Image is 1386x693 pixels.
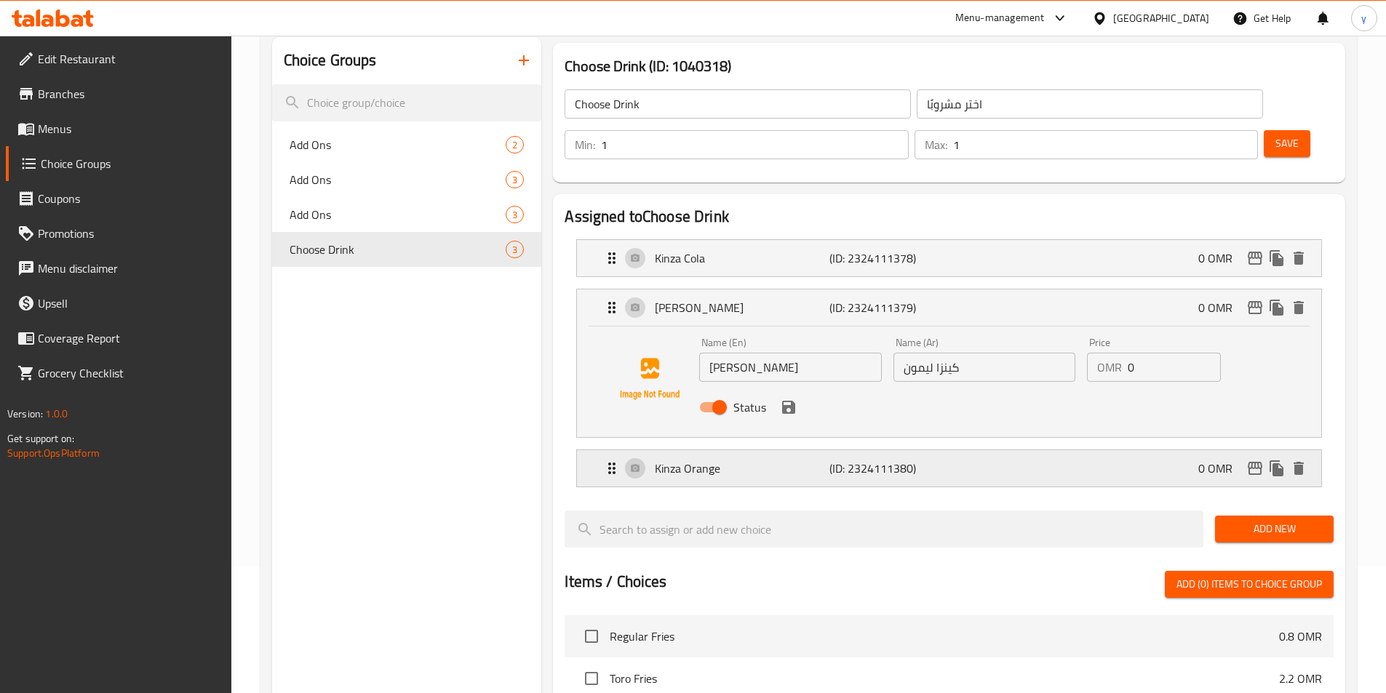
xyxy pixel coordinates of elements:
[1227,520,1322,538] span: Add New
[6,41,231,76] a: Edit Restaurant
[1128,353,1221,382] input: Please enter price
[1198,460,1244,477] p: 0 OMR
[1113,10,1209,26] div: [GEOGRAPHIC_DATA]
[272,197,542,232] div: Add Ons3
[1198,249,1244,267] p: 0 OMR
[7,404,43,423] span: Version:
[565,233,1334,283] li: Expand
[6,111,231,146] a: Menus
[1244,247,1266,269] button: edit
[1097,358,1122,376] p: OMR
[565,444,1334,493] li: Expand
[38,364,220,382] span: Grocery Checklist
[829,460,946,477] p: (ID: 2324111380)
[565,55,1334,78] h3: Choose Drink (ID: 1040318)
[829,249,946,267] p: (ID: 2324111378)
[577,240,1321,276] div: Expand
[38,120,220,137] span: Menus
[506,241,524,258] div: Choices
[1266,247,1288,269] button: duplicate
[603,332,696,425] img: Kinza Lemon
[955,9,1045,27] div: Menu-management
[1288,297,1310,319] button: delete
[1176,575,1322,593] span: Add (0) items to choice group
[6,216,231,251] a: Promotions
[38,50,220,68] span: Edit Restaurant
[655,299,829,316] p: [PERSON_NAME]
[45,404,68,423] span: 1.0.0
[610,628,1279,645] span: Regular Fries
[6,76,231,111] a: Branches
[6,181,231,216] a: Coupons
[565,206,1334,228] h2: Assigned to Choose Drink
[272,127,542,162] div: Add Ons2
[577,289,1321,326] div: Expand
[290,206,506,223] span: Add Ons
[1279,670,1322,687] p: 2.2 OMR
[6,286,231,321] a: Upsell
[565,283,1334,444] li: ExpandKinza LemonName (En)Name (Ar)PriceOMRStatussave
[610,670,1279,687] span: Toro Fries
[6,251,231,286] a: Menu disclaimer
[38,329,220,347] span: Coverage Report
[41,155,220,172] span: Choice Groups
[575,136,595,153] p: Min:
[506,173,523,187] span: 3
[699,353,881,382] input: Enter name En
[6,356,231,390] a: Grocery Checklist
[272,232,542,267] div: Choose Drink3
[1279,628,1322,645] p: 0.8 OMR
[1264,130,1310,157] button: Save
[1244,457,1266,479] button: edit
[6,321,231,356] a: Coverage Report
[284,49,377,71] h2: Choice Groups
[1288,457,1310,479] button: delete
[733,398,766,416] span: Status
[1361,10,1366,26] span: y
[38,85,220,103] span: Branches
[1165,571,1334,598] button: Add (0) items to choice group
[829,299,946,316] p: (ID: 2324111379)
[7,429,74,448] span: Get support on:
[38,225,220,242] span: Promotions
[6,146,231,181] a: Choice Groups
[506,243,523,257] span: 3
[7,444,100,462] a: Support.OpsPlatform
[577,450,1321,486] div: Expand
[272,84,542,121] input: search
[778,396,800,418] button: save
[1215,516,1334,542] button: Add New
[38,190,220,207] span: Coupons
[1198,299,1244,316] p: 0 OMR
[1266,297,1288,319] button: duplicate
[272,162,542,197] div: Add Ons3
[1266,457,1288,479] button: duplicate
[925,136,947,153] p: Max:
[290,136,506,153] span: Add Ons
[506,208,523,222] span: 3
[565,510,1203,548] input: search
[1244,297,1266,319] button: edit
[655,249,829,267] p: Kinza Cola
[893,353,1075,382] input: Enter name Ar
[565,571,666,593] h2: Items / Choices
[1288,247,1310,269] button: delete
[655,460,829,477] p: Kinza Orange
[506,136,524,153] div: Choices
[506,206,524,223] div: Choices
[38,295,220,312] span: Upsell
[506,138,523,152] span: 2
[290,171,506,188] span: Add Ons
[38,260,220,277] span: Menu disclaimer
[1275,135,1299,153] span: Save
[290,241,506,258] span: Choose Drink
[576,621,607,652] span: Select choice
